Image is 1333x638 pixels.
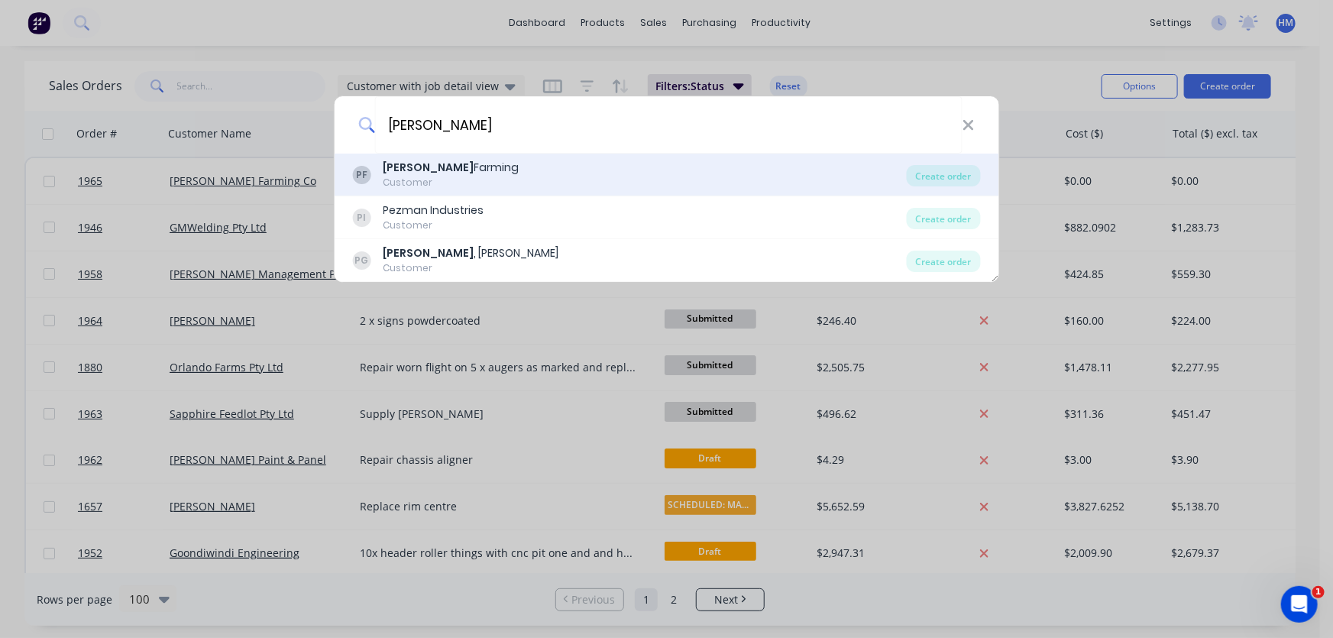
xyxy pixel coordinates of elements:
div: Farming [383,160,519,176]
b: [PERSON_NAME] [383,245,474,261]
div: Create order [907,251,981,272]
div: Customer [383,219,484,232]
span: 1 [1312,586,1325,598]
b: [PERSON_NAME] [383,160,474,175]
div: PI [352,209,370,227]
input: Enter a customer name to create a new order... [375,96,963,154]
div: Pezman Industries [383,202,484,219]
div: Customer [383,176,519,189]
div: PF [352,166,370,184]
div: PG [352,251,370,270]
iframe: Intercom live chat [1281,586,1318,623]
div: Create order [907,208,981,229]
div: Customer [383,261,558,275]
div: , [PERSON_NAME] [383,245,558,261]
div: Create order [907,165,981,186]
